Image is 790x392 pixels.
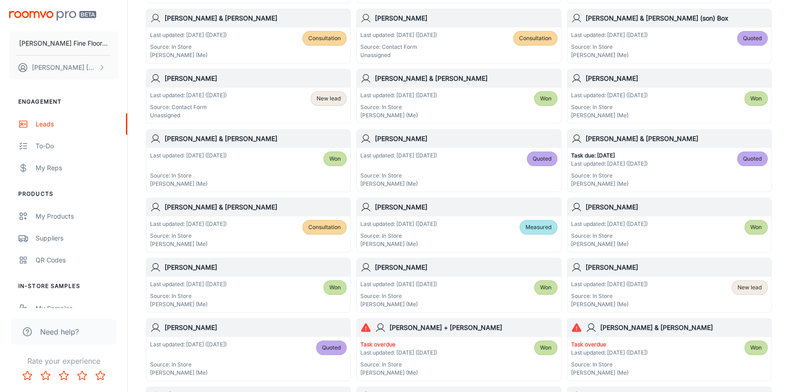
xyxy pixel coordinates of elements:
[571,31,648,39] p: Last updated: [DATE] ([DATE])
[146,318,351,381] a: [PERSON_NAME]Last updated: [DATE] ([DATE])Source: In Store[PERSON_NAME] (Me)Quoted
[571,160,648,168] p: Last updated: [DATE] ([DATE])
[571,340,648,349] p: Task overdue
[150,31,227,39] p: Last updated: [DATE] ([DATE])
[586,134,768,144] h6: [PERSON_NAME] & [PERSON_NAME]
[150,300,227,308] p: [PERSON_NAME] (Me)
[586,73,768,84] h6: [PERSON_NAME]
[165,262,347,272] h6: [PERSON_NAME]
[36,233,118,243] div: Suppliers
[36,163,118,173] div: My Reps
[322,344,341,352] span: Quoted
[567,69,772,124] a: [PERSON_NAME]Last updated: [DATE] ([DATE])Source: In Store[PERSON_NAME] (Me)Won
[571,51,648,59] p: [PERSON_NAME] (Me)
[9,11,96,21] img: Roomvo PRO Beta
[360,220,437,228] p: Last updated: [DATE] ([DATE])
[360,340,437,349] p: Task overdue
[165,202,347,212] h6: [PERSON_NAME] & [PERSON_NAME]
[356,9,561,63] a: [PERSON_NAME]Last updated: [DATE] ([DATE])Source: Contact FormUnassignedConsultation
[567,129,772,192] a: [PERSON_NAME] & [PERSON_NAME]Task due: [DATE]Last updated: [DATE] ([DATE])Source: In Store[PERSON...
[360,300,437,308] p: [PERSON_NAME] (Me)
[360,280,437,288] p: Last updated: [DATE] ([DATE])
[150,111,227,120] p: Unassigned
[7,355,120,366] p: Rate your experience
[360,103,437,111] p: Source: In Store
[533,155,551,163] span: Quoted
[150,91,227,99] p: Last updated: [DATE] ([DATE])
[571,300,648,308] p: [PERSON_NAME] (Me)
[360,31,437,39] p: Last updated: [DATE] ([DATE])
[150,340,227,349] p: Last updated: [DATE] ([DATE])
[329,283,341,292] span: Won
[540,283,551,292] span: Won
[571,292,648,300] p: Source: In Store
[9,31,118,55] button: [PERSON_NAME] Fine Floors, Inc
[519,34,551,42] span: Consultation
[567,198,772,252] a: [PERSON_NAME]Last updated: [DATE] ([DATE])Source: In Store[PERSON_NAME] (Me)Won
[738,283,762,292] span: New lead
[55,366,73,385] button: Rate 3 star
[150,369,227,377] p: [PERSON_NAME] (Me)
[375,202,557,212] h6: [PERSON_NAME]
[146,69,351,124] a: [PERSON_NAME]Last updated: [DATE] ([DATE])Source: Contact FormUnassignedNew lead
[317,94,341,103] span: New lead
[743,155,762,163] span: Quoted
[571,369,648,377] p: [PERSON_NAME] (Me)
[571,172,648,180] p: Source: In Store
[360,240,437,248] p: [PERSON_NAME] (Me)
[150,280,227,288] p: Last updated: [DATE] ([DATE])
[571,152,648,160] p: Task due: [DATE]
[36,366,55,385] button: Rate 2 star
[146,258,351,313] a: [PERSON_NAME]Last updated: [DATE] ([DATE])Source: In Store[PERSON_NAME] (Me)Won
[360,152,437,160] p: Last updated: [DATE] ([DATE])
[586,13,768,23] h6: [PERSON_NAME] & [PERSON_NAME] (son) Box
[571,91,648,99] p: Last updated: [DATE] ([DATE])
[571,232,648,240] p: Source: In Store
[308,223,341,231] span: Consultation
[360,172,437,180] p: Source: In Store
[571,349,648,357] p: Last updated: [DATE] ([DATE])
[356,198,561,252] a: [PERSON_NAME]Last updated: [DATE] ([DATE])Source: In Store[PERSON_NAME] (Me)Measured
[146,198,351,252] a: [PERSON_NAME] & [PERSON_NAME]Last updated: [DATE] ([DATE])Source: In Store[PERSON_NAME] (Me)Consu...
[36,303,118,314] div: My Samples
[375,73,557,84] h6: [PERSON_NAME] & [PERSON_NAME]
[150,361,227,369] p: Source: In Store
[150,180,227,188] p: [PERSON_NAME] (Me)
[146,9,351,63] a: [PERSON_NAME] & [PERSON_NAME]Last updated: [DATE] ([DATE])Source: In Store[PERSON_NAME] (Me)Consu...
[360,292,437,300] p: Source: In Store
[567,318,772,381] a: [PERSON_NAME] & [PERSON_NAME]Task overdueLast updated: [DATE] ([DATE])Source: In Store[PERSON_NAM...
[571,220,648,228] p: Last updated: [DATE] ([DATE])
[571,361,648,369] p: Source: In Store
[356,129,561,192] a: [PERSON_NAME]Last updated: [DATE] ([DATE])Source: In Store[PERSON_NAME] (Me)Quoted
[750,94,762,103] span: Won
[150,232,227,240] p: Source: In Store
[165,134,347,144] h6: [PERSON_NAME] & [PERSON_NAME]
[36,119,118,129] div: Leads
[165,73,347,84] h6: [PERSON_NAME]
[150,51,227,59] p: [PERSON_NAME] (Me)
[165,323,347,333] h6: [PERSON_NAME]
[36,211,118,221] div: My Products
[600,323,768,333] h6: [PERSON_NAME] & [PERSON_NAME]
[571,240,648,248] p: [PERSON_NAME] (Me)
[356,318,561,381] a: [PERSON_NAME] + [PERSON_NAME]Task overdueLast updated: [DATE] ([DATE])Source: In Store[PERSON_NAM...
[360,43,437,51] p: Source: Contact Form
[360,349,437,357] p: Last updated: [DATE] ([DATE])
[567,258,772,313] a: [PERSON_NAME]Last updated: [DATE] ([DATE])Source: In Store[PERSON_NAME] (Me)New lead
[150,172,227,180] p: Source: In Store
[375,134,557,144] h6: [PERSON_NAME]
[9,56,118,79] button: [PERSON_NAME] [PERSON_NAME]
[571,280,648,288] p: Last updated: [DATE] ([DATE])
[750,344,762,352] span: Won
[356,258,561,313] a: [PERSON_NAME]Last updated: [DATE] ([DATE])Source: In Store[PERSON_NAME] (Me)Won
[150,152,227,160] p: Last updated: [DATE] ([DATE])
[360,111,437,120] p: [PERSON_NAME] (Me)
[750,223,762,231] span: Won
[360,180,437,188] p: [PERSON_NAME] (Me)
[32,63,96,73] p: [PERSON_NAME] [PERSON_NAME]
[36,141,118,151] div: To-do
[571,111,648,120] p: [PERSON_NAME] (Me)
[150,240,227,248] p: [PERSON_NAME] (Me)
[150,103,227,111] p: Source: Contact Form
[571,43,648,51] p: Source: In Store
[360,369,437,377] p: [PERSON_NAME] (Me)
